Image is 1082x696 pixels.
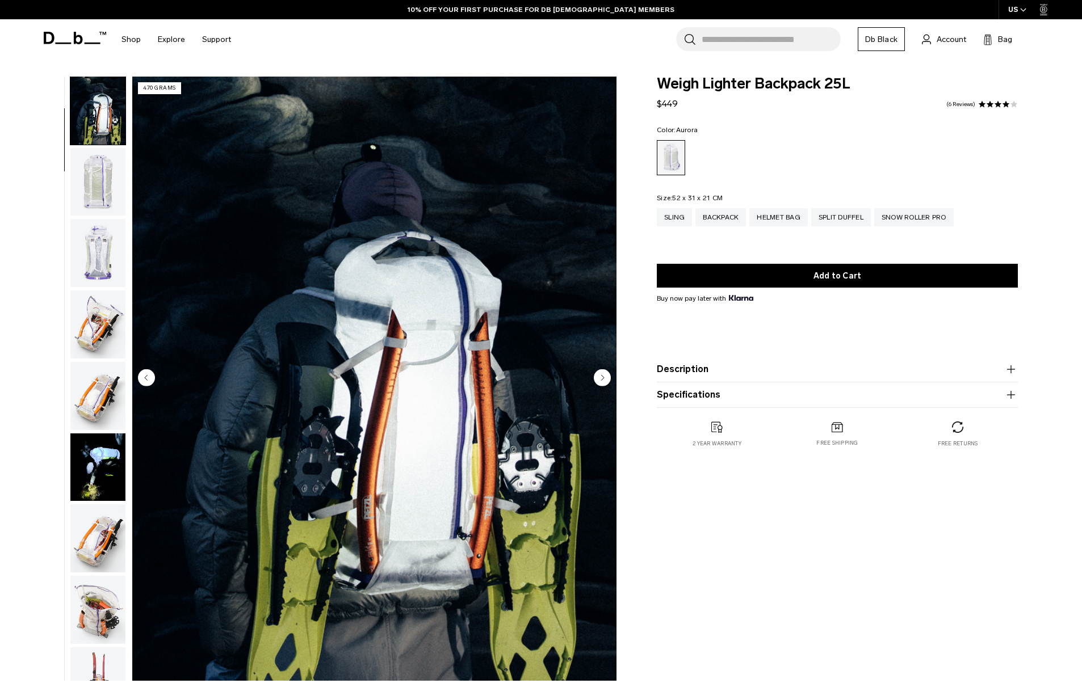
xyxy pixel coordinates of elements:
img: Weigh_Lighter_Backpack_25L_2.png [70,148,125,216]
a: 6 reviews [946,102,975,107]
img: {"height" => 20, "alt" => "Klarna"} [729,295,753,301]
span: Account [937,33,966,45]
button: Specifications [657,388,1018,402]
button: Weigh_Lighter_Backpack_25L_3.png [70,218,126,288]
button: Weigh_Lighter_Backpack_25L_4.png [70,290,126,359]
a: Sling [657,208,692,226]
a: Aurora [657,140,685,175]
a: Account [922,32,966,46]
a: Db Black [858,27,905,51]
button: Description [657,362,1018,376]
img: Weigh Lighter Backpack 25L Aurora [70,433,125,501]
a: Explore [158,19,185,60]
li: 2 / 18 [132,77,617,681]
img: Weigh_Lighter_Backpack_25L_7.png [70,576,125,644]
img: Weigh_Lighter_Backpack_25L_3.png [70,219,125,287]
button: Add to Cart [657,264,1018,288]
a: 10% OFF YOUR FIRST PURCHASE FOR DB [DEMOGRAPHIC_DATA] MEMBERS [408,5,674,15]
img: Weigh_Lighter_Backpack_25L_Lifestyle_new.png [132,77,617,681]
a: Shop [121,19,141,60]
a: Backpack [695,208,746,226]
button: Weigh_Lighter_Backpack_25L_7.png [70,575,126,644]
button: Weigh Lighter Backpack 25L Aurora [70,433,126,502]
span: Buy now pay later with [657,293,753,303]
button: Previous slide [138,369,155,388]
p: 470 grams [138,82,181,94]
legend: Size: [657,195,723,201]
img: Weigh_Lighter_Backpack_25L_Lifestyle_new.png [70,77,125,145]
span: Aurora [676,126,698,134]
p: 2 year warranty [693,440,741,448]
p: Free shipping [816,439,858,447]
a: Snow Roller Pro [874,208,954,226]
button: Next slide [594,369,611,388]
button: Weigh_Lighter_Backpack_25L_2.png [70,147,126,217]
span: $449 [657,98,678,109]
legend: Color: [657,126,698,133]
span: 52 x 31 x 21 CM [672,194,723,202]
button: Weigh_Lighter_Backpack_25L_5.png [70,361,126,431]
p: Free returns [938,440,978,448]
button: Weigh_Lighter_Backpack_25L_Lifestyle_new.png [70,76,126,145]
a: Helmet Bag [749,208,808,226]
nav: Main Navigation [113,19,240,60]
a: Split Duffel [811,208,871,226]
button: Weigh_Lighter_Backpack_25L_6.png [70,504,126,573]
a: Support [202,19,231,60]
span: Weigh Lighter Backpack 25L [657,77,1018,91]
img: Weigh_Lighter_Backpack_25L_5.png [70,362,125,430]
button: Bag [983,32,1012,46]
img: Weigh_Lighter_Backpack_25L_6.png [70,504,125,572]
img: Weigh_Lighter_Backpack_25L_4.png [70,290,125,358]
span: Bag [998,33,1012,45]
